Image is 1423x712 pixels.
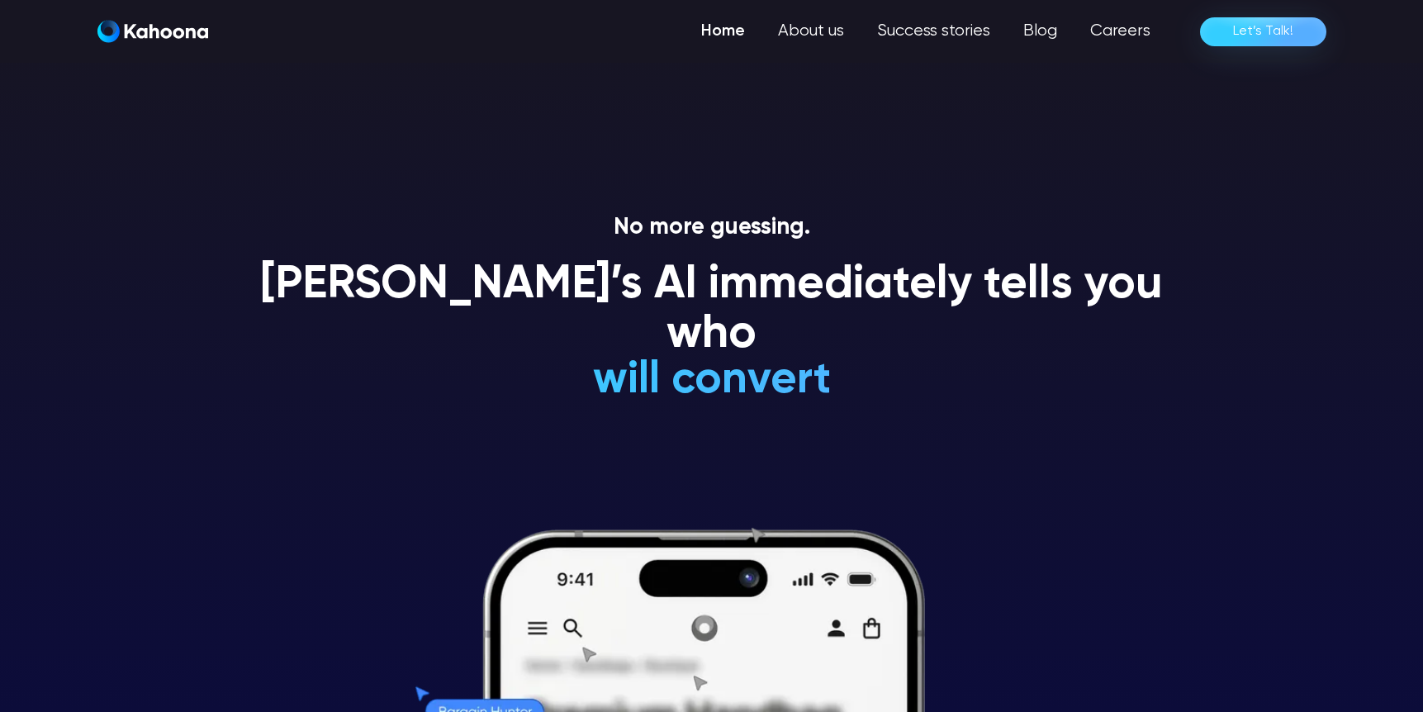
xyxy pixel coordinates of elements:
a: Let’s Talk! [1200,17,1326,46]
img: Kahoona logo white [97,20,208,43]
h1: [PERSON_NAME]’s AI immediately tells you who [241,261,1183,359]
p: No more guessing. [241,214,1183,242]
a: About us [761,15,861,48]
div: Let’s Talk! [1233,18,1293,45]
a: Blog [1007,15,1074,48]
a: Careers [1074,15,1167,48]
h1: will convert [468,356,955,405]
a: Home [685,15,761,48]
a: Success stories [861,15,1007,48]
a: home [97,20,208,44]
